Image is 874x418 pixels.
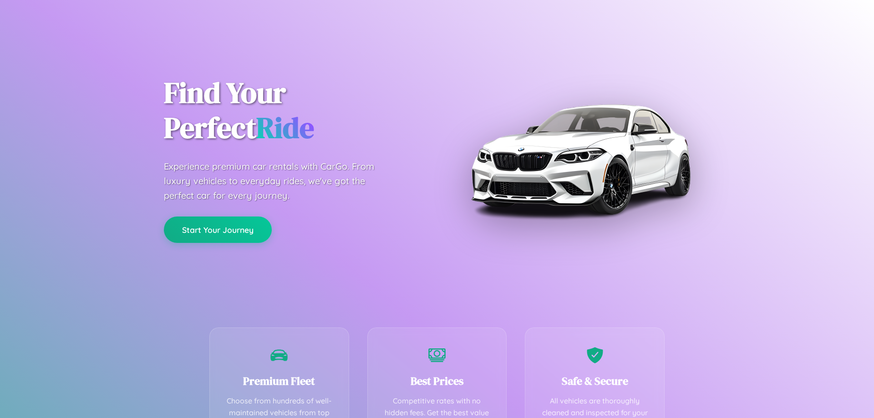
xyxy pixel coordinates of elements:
[164,217,272,243] button: Start Your Journey
[224,373,335,388] h3: Premium Fleet
[381,373,493,388] h3: Best Prices
[539,373,650,388] h3: Safe & Secure
[467,45,694,273] img: Premium BMW car rental vehicle
[164,159,391,203] p: Experience premium car rentals with CarGo. From luxury vehicles to everyday rides, we've got the ...
[256,108,314,147] span: Ride
[164,76,423,146] h1: Find Your Perfect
